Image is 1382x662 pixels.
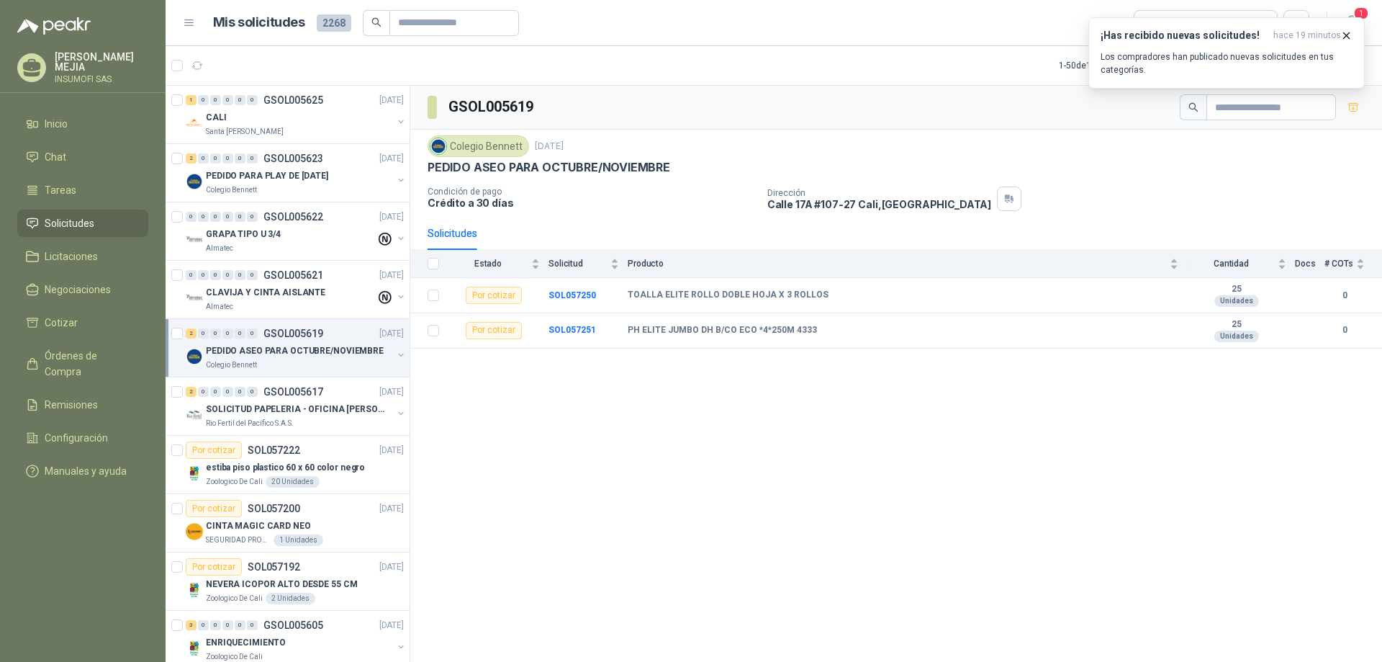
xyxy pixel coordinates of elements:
[428,187,756,197] p: Condición de pago
[222,153,233,164] div: 0
[198,620,209,630] div: 0
[266,476,320,488] div: 20 Unidades
[379,152,404,166] p: [DATE]
[17,342,148,385] a: Órdenes de Compra
[17,176,148,204] a: Tareas
[17,243,148,270] a: Licitaciones
[235,153,245,164] div: 0
[186,640,203,657] img: Company Logo
[1187,259,1275,269] span: Cantidad
[45,397,98,413] span: Remisiones
[186,620,197,630] div: 3
[206,461,365,475] p: estiba piso plastico 60 x 60 color negro
[186,406,203,424] img: Company Logo
[379,560,404,574] p: [DATE]
[235,270,245,280] div: 0
[628,259,1167,269] span: Producto
[235,620,245,630] div: 0
[317,14,351,32] span: 2268
[186,558,242,576] div: Por cotizar
[448,250,548,278] th: Estado
[206,519,311,533] p: CINTA MAGIC CARD NEO
[1188,102,1198,112] span: search
[198,153,209,164] div: 0
[1324,323,1365,337] b: 0
[45,182,76,198] span: Tareas
[263,328,323,339] p: GSOL005619
[206,286,325,300] p: CLAVIJA Y CINTA AISLANTE
[1273,30,1341,42] span: hace 19 minutos
[206,593,263,604] p: Zoologico De Cali
[430,138,446,154] img: Company Logo
[767,188,991,198] p: Dirección
[166,494,410,553] a: Por cotizarSOL057200[DATE] Company LogoCINTA MAGIC CARD NEOSEGURIDAD PROVISER LTDA1 Unidades
[247,620,258,630] div: 0
[1324,250,1382,278] th: # COTs
[235,212,245,222] div: 0
[222,387,233,397] div: 0
[247,212,258,222] div: 0
[263,387,323,397] p: GSOL005617
[1101,50,1352,76] p: Los compradores han publicado nuevas solicitudes en tus categorías.
[206,403,385,416] p: SOLICITUD PAPELERIA - OFICINA [PERSON_NAME]
[166,553,410,611] a: Por cotizarSOL057192[DATE] Company LogoNEVERA ICOPOR ALTO DESDE 55 CMZoologico De Cali2 Unidades
[186,465,203,482] img: Company Logo
[210,95,221,105] div: 0
[466,287,522,304] div: Por cotizar
[186,581,203,599] img: Company Logo
[1088,17,1365,89] button: ¡Has recibido nuevas solicitudes!hace 19 minutos Los compradores han publicado nuevas solicitudes...
[235,387,245,397] div: 0
[767,198,991,210] p: Calle 17A #107-27 Cali , [GEOGRAPHIC_DATA]
[248,562,300,572] p: SOL057192
[166,436,410,494] a: Por cotizarSOL057222[DATE] Company Logoestiba piso plastico 60 x 60 color negroZoologico De Cali2...
[186,290,203,307] img: Company Logo
[55,52,148,72] p: [PERSON_NAME] MEJIA
[379,502,404,516] p: [DATE]
[186,500,242,517] div: Por cotizar
[628,325,817,336] b: PH ELITE JUMBO DH B/CO ECO *4*250M 4333
[210,212,221,222] div: 0
[266,593,315,604] div: 2 Unidades
[45,215,94,231] span: Solicitudes
[198,270,209,280] div: 0
[428,160,670,175] p: PEDIDO ASEO PARA OCTUBRE/NOVIEMBRE
[186,212,197,222] div: 0
[628,290,828,301] b: TOALLA ELITE ROLLO DOBLE HOJA X 3 ROLLOS
[17,309,148,336] a: Cotizar
[198,328,209,339] div: 0
[274,534,323,546] div: 1 Unidades
[186,153,197,164] div: 2
[186,325,407,371] a: 2 0 0 0 0 0 GSOL005619[DATE] Company LogoPEDIDO ASEO PARA OCTUBRE/NOVIEMBREColegio Bennett
[186,150,407,196] a: 2 0 0 0 0 0 GSOL005623[DATE] Company LogoPEDIDO PARA PLAY DE [DATE]Colegio Bennett
[1353,6,1369,20] span: 1
[1214,331,1259,342] div: Unidades
[17,210,148,237] a: Solicitudes
[247,387,258,397] div: 0
[379,444,404,457] p: [DATE]
[186,383,407,429] a: 2 0 0 0 0 0 GSOL005617[DATE] Company LogoSOLICITUD PAPELERIA - OFICINA [PERSON_NAME]Rio Fertil de...
[186,115,203,132] img: Company Logo
[206,228,281,241] p: GRAPA TIPO U 3/4
[186,231,203,249] img: Company Logo
[210,620,221,630] div: 0
[548,325,596,335] b: SOL057251
[379,385,404,399] p: [DATE]
[55,75,148,84] p: INSUMOFI SAS
[548,290,596,300] a: SOL057250
[186,328,197,339] div: 2
[263,212,323,222] p: GSOL005622
[206,344,384,358] p: PEDIDO ASEO PARA OCTUBRE/NOVIEMBRE
[448,259,528,269] span: Estado
[371,17,381,27] span: search
[17,276,148,303] a: Negociaciones
[45,249,98,264] span: Licitaciones
[206,184,257,196] p: Colegio Bennett
[45,348,135,380] span: Órdenes de Compra
[45,463,127,479] span: Manuales y ayuda
[186,442,242,459] div: Por cotizar
[379,327,404,341] p: [DATE]
[210,328,221,339] div: 0
[222,95,233,105] div: 0
[247,95,258,105] div: 0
